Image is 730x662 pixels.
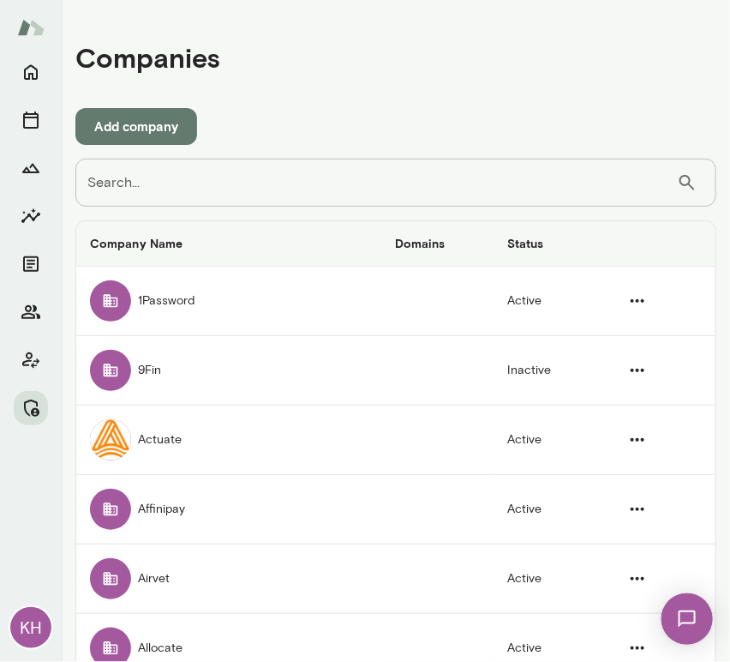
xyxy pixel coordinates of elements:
button: Growth Plan [14,151,48,185]
td: Active [494,475,596,545]
td: Affinipay [76,475,381,545]
h4: Companies [75,41,220,74]
td: Active [494,406,596,475]
td: 9Fin [76,336,381,406]
h6: Domains [395,235,480,252]
div: KH [10,607,51,648]
button: Members [14,295,48,329]
td: Airvet [76,545,381,614]
td: 1Password [76,267,381,336]
button: Home [14,55,48,89]
td: Actuate [76,406,381,475]
button: Client app [14,343,48,377]
img: Mento [17,11,45,44]
button: Sessions [14,103,48,137]
button: Manage [14,391,48,425]
h6: Status [507,235,583,252]
td: Inactive [494,336,596,406]
button: Documents [14,247,48,281]
button: Add company [75,108,197,144]
td: Active [494,267,596,336]
h6: Company Name [90,235,368,252]
td: Active [494,545,596,614]
button: Insights [14,199,48,233]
